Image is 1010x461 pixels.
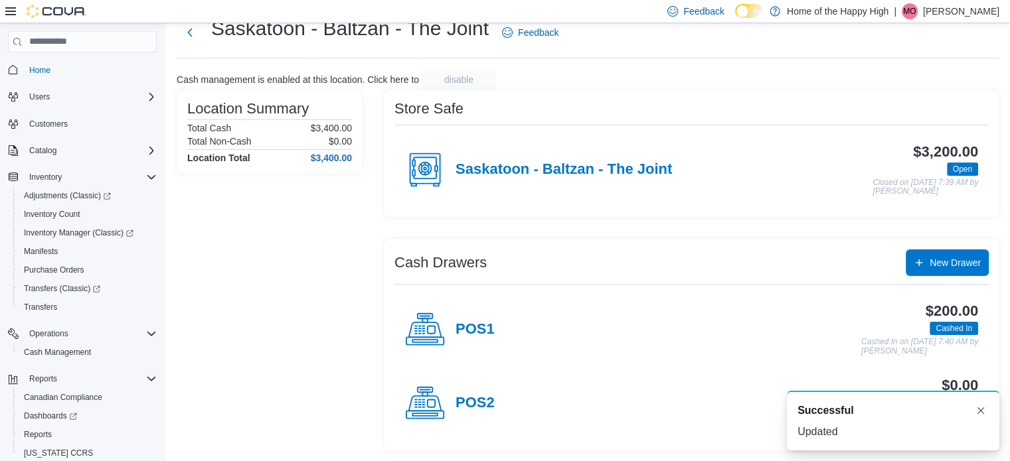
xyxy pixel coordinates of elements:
[19,408,82,424] a: Dashboards
[19,427,57,442] a: Reports
[3,141,162,160] button: Catalog
[24,347,91,358] span: Cash Management
[947,163,978,176] span: Open
[3,168,162,186] button: Inventory
[19,206,157,222] span: Inventory Count
[861,338,978,356] p: Cashed In on [DATE] 7:40 AM by [PERSON_NAME]
[329,136,352,147] p: $0.00
[13,388,162,407] button: Canadian Compliance
[24,246,58,257] span: Manifests
[936,322,972,334] span: Cashed In
[24,169,157,185] span: Inventory
[973,403,989,419] button: Dismiss toast
[930,256,981,269] span: New Drawer
[311,123,352,133] p: $3,400.00
[735,4,763,18] input: Dark Mode
[24,283,100,294] span: Transfers (Classic)
[13,425,162,444] button: Reports
[24,143,62,159] button: Catalog
[24,371,157,387] span: Reports
[13,279,162,298] a: Transfers (Classic)
[29,145,56,156] span: Catalog
[19,389,108,405] a: Canadian Compliance
[13,343,162,362] button: Cash Management
[19,445,98,461] a: [US_STATE] CCRS
[942,377,978,393] h3: $0.00
[24,326,74,342] button: Operations
[24,190,111,201] span: Adjustments (Classic)
[19,299,62,315] a: Transfers
[456,321,495,338] h4: POS1
[798,424,989,440] div: Updated
[27,5,86,18] img: Cova
[903,3,916,19] span: MO
[29,119,68,129] span: Customers
[24,228,133,238] span: Inventory Manager (Classic)
[13,224,162,242] a: Inventory Manager (Classic)
[444,73,473,86] span: disable
[456,161,672,178] h4: Saskatoon - Baltzan - The Joint
[19,262,90,278] a: Purchase Orders
[518,26,558,39] span: Feedback
[13,298,162,316] button: Transfers
[24,143,157,159] span: Catalog
[29,373,57,384] span: Reports
[894,3,896,19] p: |
[953,163,972,175] span: Open
[787,3,888,19] p: Home of the Happy High
[13,205,162,224] button: Inventory Count
[930,322,978,335] span: Cashed In
[923,3,999,19] p: [PERSON_NAME]
[24,116,73,132] a: Customers
[19,243,157,259] span: Manifests
[24,89,55,105] button: Users
[798,403,989,419] div: Notification
[19,243,63,259] a: Manifests
[19,344,157,360] span: Cash Management
[177,19,203,46] button: Next
[19,206,86,222] a: Inventory Count
[19,389,157,405] span: Canadian Compliance
[187,136,252,147] h6: Total Non-Cash
[456,395,495,412] h4: POS2
[683,5,724,18] span: Feedback
[394,101,463,117] h3: Store Safe
[29,65,50,76] span: Home
[19,225,139,241] a: Inventory Manager (Classic)
[19,299,157,315] span: Transfers
[187,153,250,163] h4: Location Total
[19,281,157,296] span: Transfers (Classic)
[29,172,62,182] span: Inventory
[187,101,309,117] h3: Location Summary
[13,407,162,425] a: Dashboards
[29,92,50,102] span: Users
[3,60,162,80] button: Home
[19,188,116,204] a: Adjustments (Classic)
[19,188,157,204] span: Adjustments (Classic)
[177,74,419,85] p: Cash management is enabled at this location. Click here to
[24,302,57,312] span: Transfers
[873,178,978,196] p: Closed on [DATE] 7:39 AM by [PERSON_NAME]
[19,445,157,461] span: Washington CCRS
[798,403,853,419] span: Successful
[422,69,496,90] button: disable
[902,3,918,19] div: Mackail Orth
[24,62,56,78] a: Home
[24,115,157,132] span: Customers
[211,15,489,42] h1: Saskatoon - Baltzan - The Joint
[3,88,162,106] button: Users
[735,18,736,19] span: Dark Mode
[906,249,989,276] button: New Drawer
[24,371,62,387] button: Reports
[24,326,157,342] span: Operations
[3,369,162,388] button: Reports
[24,209,80,220] span: Inventory Count
[394,255,487,271] h3: Cash Drawers
[24,429,52,440] span: Reports
[3,324,162,343] button: Operations
[187,123,231,133] h6: Total Cash
[24,62,157,78] span: Home
[13,242,162,261] button: Manifests
[19,262,157,278] span: Purchase Orders
[311,153,352,163] h4: $3,400.00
